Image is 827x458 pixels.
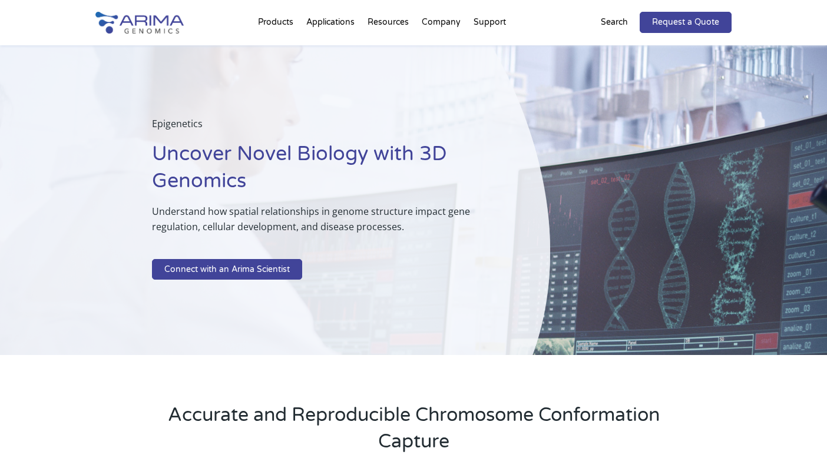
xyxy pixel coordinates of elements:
[152,204,491,244] p: Understand how spatial relationships in genome structure impact gene regulation, cellular develop...
[152,141,491,204] h1: Uncover Novel Biology with 3D Genomics
[601,15,628,30] p: Search
[640,12,732,33] a: Request a Quote
[152,259,302,280] a: Connect with an Arima Scientist
[95,12,184,34] img: Arima-Genomics-logo
[152,116,491,141] p: Epigenetics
